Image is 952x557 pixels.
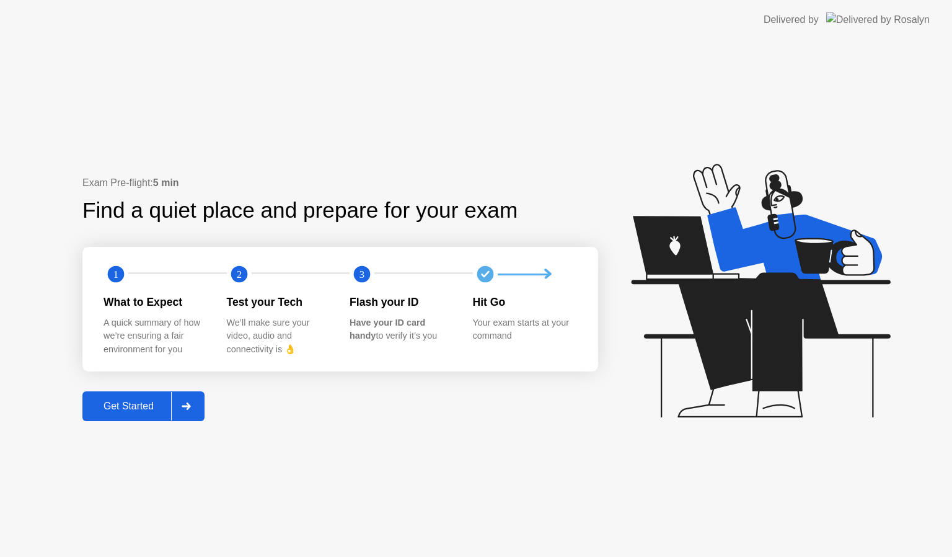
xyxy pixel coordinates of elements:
div: Test your Tech [227,294,330,310]
div: Get Started [86,401,171,412]
div: What to Expect [104,294,207,310]
button: Get Started [82,391,205,421]
div: Your exam starts at your command [473,316,576,343]
div: Exam Pre-flight: [82,176,598,190]
text: 3 [359,269,364,280]
text: 2 [236,269,241,280]
text: 1 [113,269,118,280]
div: Delivered by [764,12,819,27]
div: Flash your ID [350,294,453,310]
div: A quick summary of how we’re ensuring a fair environment for you [104,316,207,357]
img: Delivered by Rosalyn [826,12,930,27]
div: Hit Go [473,294,576,310]
div: Find a quiet place and prepare for your exam [82,194,519,227]
div: We’ll make sure your video, audio and connectivity is 👌 [227,316,330,357]
div: to verify it’s you [350,316,453,343]
b: Have your ID card handy [350,318,425,341]
b: 5 min [153,177,179,188]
